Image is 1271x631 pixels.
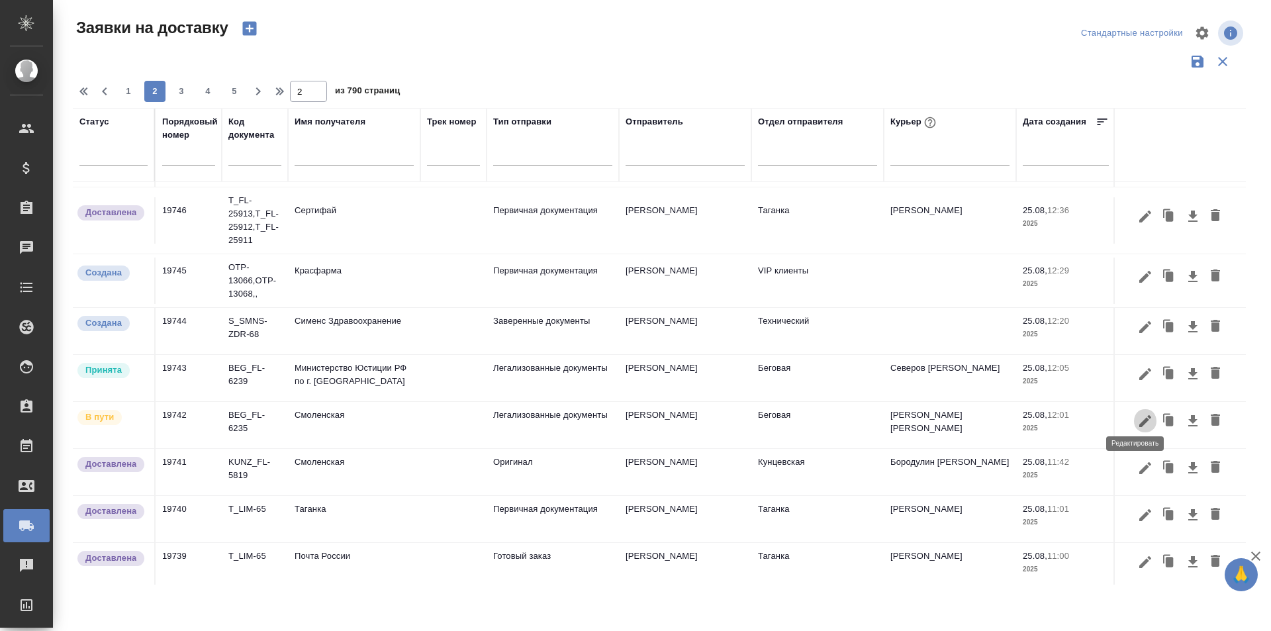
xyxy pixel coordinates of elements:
td: Легализованные документы [487,355,619,401]
p: 2025 [1023,277,1109,291]
div: split button [1078,23,1186,44]
button: Создать [234,17,265,40]
p: 2025 [1023,469,1109,482]
td: OTP-13066,OTP-13068,, [222,254,288,307]
p: Доставлена [85,458,136,471]
span: 5 [224,85,245,98]
p: 25.08, [1023,504,1047,514]
p: 2025 [1023,375,1109,388]
td: Почта России [288,543,420,589]
button: Клонировать [1156,456,1182,481]
div: Курьер назначен [76,362,148,379]
td: Кунцевская [751,449,884,495]
p: Доставлена [85,552,136,565]
button: При выборе курьера статус заявки автоматически поменяется на «Принята» [921,114,939,131]
button: 🙏 [1225,558,1258,591]
td: [PERSON_NAME] [619,308,751,354]
button: Скачать [1182,503,1204,528]
td: Беговая [751,355,884,401]
button: Удалить [1204,503,1227,528]
div: Код документа [228,115,281,142]
span: 🙏 [1230,561,1252,589]
td: [PERSON_NAME] [619,402,751,448]
span: Заявки на доставку [73,17,228,38]
button: Скачать [1182,550,1204,575]
span: Посмотреть информацию [1218,21,1246,46]
td: [PERSON_NAME] [619,355,751,401]
button: Удалить [1204,204,1227,229]
td: BEG_FL-6239 [222,355,288,401]
td: Таганка [751,543,884,589]
p: 2025 [1023,217,1109,230]
span: Настроить таблицу [1186,17,1218,49]
div: Дата создания [1023,115,1086,128]
td: 19743 [156,355,222,401]
td: Технический [751,308,884,354]
td: 19741 [156,449,222,495]
div: Новая заявка, еще не передана в работу [76,315,148,332]
td: Оригинал [487,449,619,495]
td: Северов [PERSON_NAME] [884,355,1016,401]
p: Доставлена [85,505,136,518]
button: 3 [171,81,192,102]
button: Сбросить фильтры [1210,49,1235,74]
div: Заявка принята в работу [76,409,148,426]
p: 12:05 [1047,363,1069,373]
td: S_SMNS-ZDR-68 [222,308,288,354]
div: Новая заявка, еще не передана в работу [76,264,148,282]
p: 11:00 [1047,551,1069,561]
td: T_LIM-65 [222,543,288,589]
div: Статус [79,115,109,128]
button: Удалить [1204,264,1227,289]
td: [PERSON_NAME] [884,496,1016,542]
td: Первичная документация [487,197,619,244]
button: Редактировать [1134,204,1156,229]
div: Документы доставлены, фактическая дата доставки проставиться автоматически [76,204,148,222]
div: Имя получателя [295,115,365,128]
td: [PERSON_NAME] [619,449,751,495]
td: Смоленская [288,449,420,495]
button: Редактировать [1134,264,1156,289]
td: Заверенные документы [487,308,619,354]
span: 1 [118,85,139,98]
td: Бородулин [PERSON_NAME] [884,449,1016,495]
button: 5 [224,81,245,102]
button: Удалить [1204,409,1227,434]
button: Удалить [1204,456,1227,481]
button: Удалить [1204,362,1227,387]
td: Готовый заказ [487,543,619,589]
td: 19742 [156,402,222,448]
p: 25.08, [1023,205,1047,215]
p: 25.08, [1023,410,1047,420]
td: Беговая [751,402,884,448]
button: Клонировать [1156,264,1182,289]
button: Сохранить фильтры [1185,49,1210,74]
td: 19744 [156,308,222,354]
div: Курьер [890,114,939,131]
td: Сертифай [288,197,420,244]
button: Скачать [1182,409,1204,434]
td: Сименс Здравоохранение [288,308,420,354]
div: Отдел отправителя [758,115,843,128]
div: Документы доставлены, фактическая дата доставки проставиться автоматически [76,456,148,473]
div: Документы доставлены, фактическая дата доставки проставиться автоматически [76,550,148,567]
p: Создана [85,266,122,279]
button: Скачать [1182,204,1204,229]
div: Тип отправки [493,115,551,128]
p: 12:29 [1047,266,1069,275]
p: 2025 [1023,516,1109,529]
td: 19739 [156,543,222,589]
button: Редактировать [1134,456,1156,481]
td: Первичная документация [487,496,619,542]
button: Клонировать [1156,503,1182,528]
button: Редактировать [1134,503,1156,528]
td: [PERSON_NAME] [619,258,751,304]
p: 25.08, [1023,316,1047,326]
td: Таганка [751,496,884,542]
button: Редактировать [1134,315,1156,340]
td: Красфарма [288,258,420,304]
div: Документы доставлены, фактическая дата доставки проставиться автоматически [76,503,148,520]
button: Клонировать [1156,315,1182,340]
p: 12:01 [1047,410,1069,420]
div: Отправитель [626,115,683,128]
